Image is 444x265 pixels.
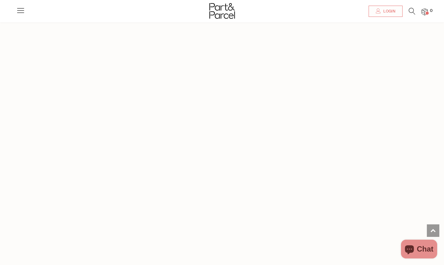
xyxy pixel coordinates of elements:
[428,8,434,14] span: 0
[382,9,395,14] span: Login
[422,8,428,15] a: 0
[399,240,439,260] inbox-online-store-chat: Shopify online store chat
[209,3,235,19] img: Part&Parcel
[369,6,403,17] a: Login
